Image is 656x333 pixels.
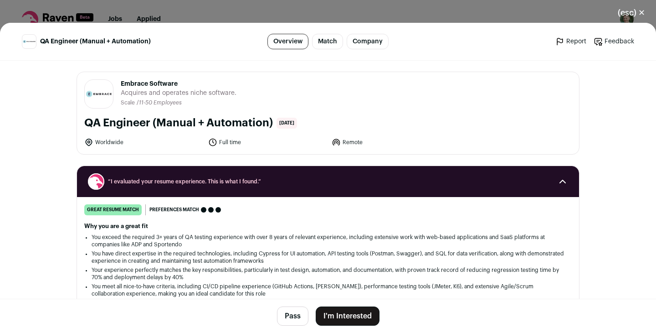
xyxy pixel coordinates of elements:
li: Remote [332,138,450,147]
span: Embrace Software [121,79,236,88]
li: Full time [208,138,327,147]
h1: QA Engineer (Manual + Automation) [84,116,273,130]
span: Preferences match [149,205,199,214]
span: [DATE] [277,118,297,129]
li: / [137,99,182,106]
img: f60f3cdad6fd8f6718a6cf4480f05a5e77366db1ab51f6bd88df1195e54ec06b.jpg [85,90,113,98]
div: great resume match [84,204,142,215]
h2: Why you are a great fit [84,223,572,230]
a: Overview [267,34,308,49]
a: Report [555,37,586,46]
a: Feedback [594,37,634,46]
span: 11-50 Employees [139,100,182,105]
button: I'm Interested [316,307,379,326]
li: You meet all nice-to-have criteria, including CI/CD pipeline experience (GitHub Actions, [PERSON_... [92,283,564,297]
span: QA Engineer (Manual + Automation) [40,37,151,46]
li: Your experience perfectly matches the key responsibilities, particularly in test design, automati... [92,266,564,281]
span: Acquires and operates niche software. [121,88,236,98]
a: Company [347,34,389,49]
li: Scale [121,99,137,106]
button: Close modal [607,3,656,23]
button: Pass [277,307,308,326]
img: f60f3cdad6fd8f6718a6cf4480f05a5e77366db1ab51f6bd88df1195e54ec06b.jpg [22,40,36,44]
li: Worldwide [84,138,203,147]
span: “I evaluated your resume experience. This is what I found.” [108,178,548,185]
li: You exceed the required 3+ years of QA testing experience with over 8 years of relevant experienc... [92,234,564,248]
li: You have direct expertise in the required technologies, including Cypress for UI automation, API ... [92,250,564,265]
a: Match [312,34,343,49]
